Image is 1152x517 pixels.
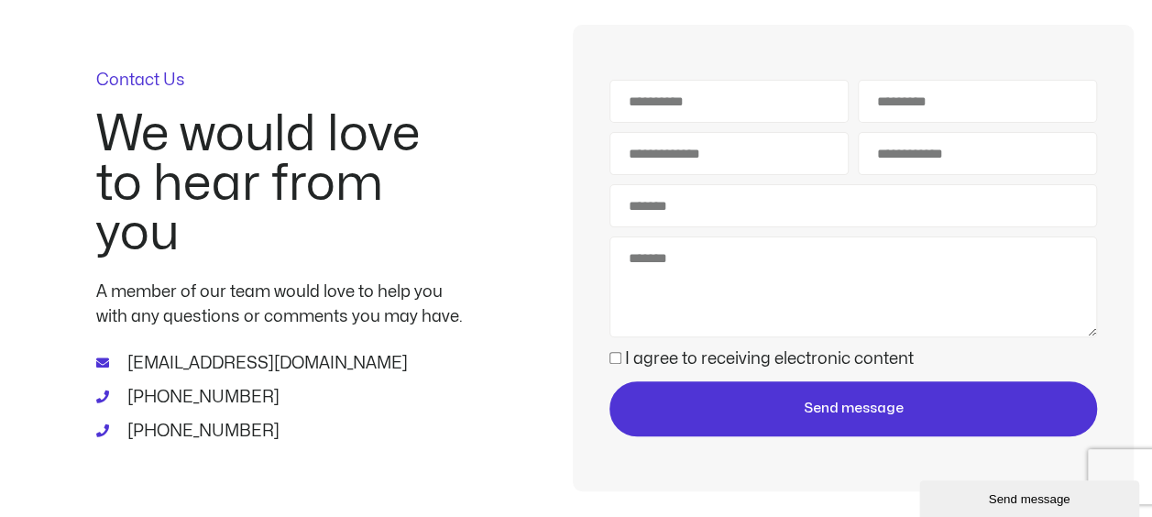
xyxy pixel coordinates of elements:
[609,381,1097,436] button: Send message
[625,351,914,367] label: I agree to receiving electronic content
[804,398,904,420] span: Send message
[96,110,463,258] h2: We would love to hear from you
[96,72,463,89] p: Contact Us
[96,351,463,376] a: [EMAIL_ADDRESS][DOMAIN_NAME]
[123,419,280,444] span: [PHONE_NUMBER]
[123,385,280,410] span: [PHONE_NUMBER]
[919,477,1143,517] iframe: chat widget
[123,351,408,376] span: [EMAIL_ADDRESS][DOMAIN_NAME]
[96,280,463,329] p: A member of our team would love to help you with any questions or comments you may have.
